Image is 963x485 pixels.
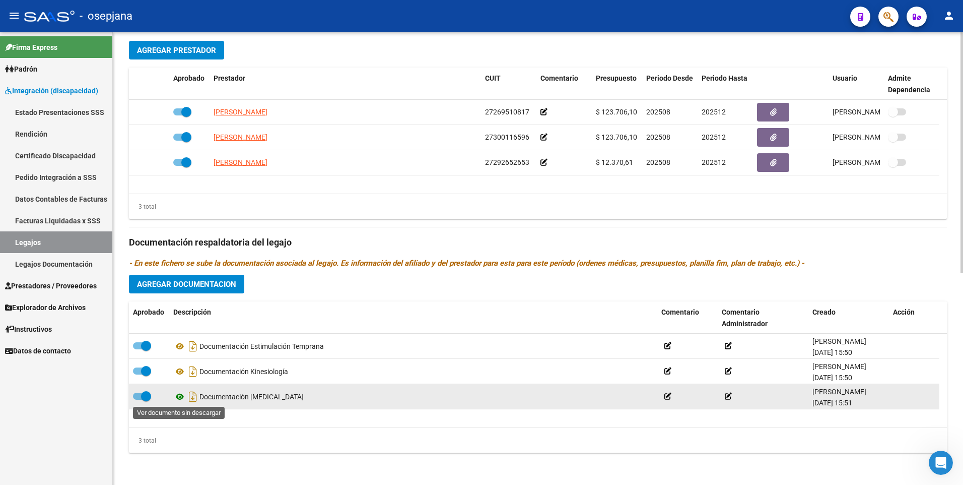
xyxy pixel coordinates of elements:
datatable-header-cell: Usuario [829,68,884,101]
span: [PERSON_NAME] [DATE] [833,108,912,116]
span: [DATE] 15:50 [812,348,852,356]
span: Creado [812,308,836,316]
mat-icon: menu [8,10,20,22]
span: Descripción [173,308,211,316]
span: 202508 [646,133,670,141]
span: [PERSON_NAME] [DATE] [833,158,912,166]
i: Descargar documento [186,338,199,354]
span: [PERSON_NAME] [812,362,866,371]
datatable-header-cell: Comentario [657,301,718,335]
span: 202508 [646,158,670,166]
span: $ 12.370,61 [596,158,633,166]
span: Firma Express [5,42,57,53]
datatable-header-cell: Admite Dependencia [884,68,939,101]
datatable-header-cell: CUIT [481,68,536,101]
mat-icon: person [943,10,955,22]
div: Documentación [MEDICAL_DATA] [173,389,653,405]
datatable-header-cell: Periodo Desde [642,68,698,101]
span: Agregar Prestador [137,46,216,55]
span: [PERSON_NAME] [812,388,866,396]
span: Presupuesto [596,74,637,82]
iframe: Intercom live chat [929,451,953,475]
datatable-header-cell: Descripción [169,301,657,335]
span: Admite Dependencia [888,74,930,94]
span: Datos de contacto [5,345,71,356]
span: Comentario Administrador [722,308,768,328]
i: Descargar documento [186,389,199,405]
span: 27300116596 [485,133,529,141]
div: 3 total [129,435,156,446]
div: Documentación Kinesiología [173,363,653,380]
button: Agregar Prestador [129,41,224,59]
span: 202508 [646,108,670,116]
div: 3 total [129,201,156,212]
datatable-header-cell: Periodo Hasta [698,68,753,101]
h3: Documentación respaldatoria del legajo [129,235,947,250]
span: Acción [893,308,915,316]
span: [DATE] 15:51 [812,399,852,407]
span: 27269510817 [485,108,529,116]
span: [PERSON_NAME] [214,133,267,141]
span: $ 123.706,10 [596,108,637,116]
span: Prestador [214,74,245,82]
i: - En este fichero se sube la documentación asociada al legajo. Es información del afiliado y del ... [129,259,804,268]
span: Periodo Desde [646,74,693,82]
span: Explorador de Archivos [5,302,86,313]
span: [DATE] 15:50 [812,374,852,382]
span: 202512 [702,158,726,166]
span: Comentario [540,74,578,82]
span: [PERSON_NAME] [214,158,267,166]
datatable-header-cell: Aprobado [129,301,169,335]
span: [PERSON_NAME] [812,337,866,345]
span: Instructivos [5,324,52,335]
span: Aprobado [133,308,164,316]
span: - osepjana [80,5,132,27]
span: [PERSON_NAME] [214,108,267,116]
span: Prestadores / Proveedores [5,280,97,291]
span: Usuario [833,74,857,82]
datatable-header-cell: Comentario [536,68,592,101]
div: Documentación Estimulación Temprana [173,338,653,354]
datatable-header-cell: Acción [889,301,939,335]
span: Comentario [661,308,699,316]
datatable-header-cell: Presupuesto [592,68,642,101]
span: CUIT [485,74,501,82]
span: 202512 [702,133,726,141]
button: Agregar Documentacion [129,275,244,293]
span: [PERSON_NAME] [DATE] [833,133,912,141]
datatable-header-cell: Aprobado [169,68,210,101]
datatable-header-cell: Comentario Administrador [718,301,808,335]
span: Aprobado [173,74,204,82]
datatable-header-cell: Prestador [210,68,481,101]
span: Periodo Hasta [702,74,747,82]
span: Integración (discapacidad) [5,85,98,96]
span: Agregar Documentacion [137,280,236,289]
datatable-header-cell: Creado [808,301,889,335]
span: $ 123.706,10 [596,133,637,141]
span: Padrón [5,64,37,75]
span: 27292652653 [485,158,529,166]
span: 202512 [702,108,726,116]
i: Descargar documento [186,363,199,380]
